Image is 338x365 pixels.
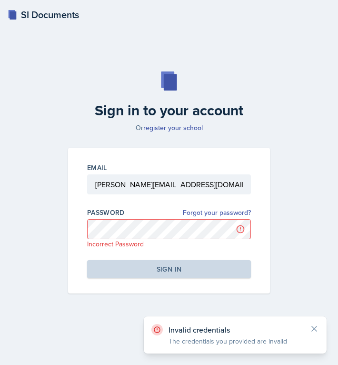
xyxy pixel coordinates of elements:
a: SI Documents [8,8,79,22]
label: Password [87,208,125,217]
button: Sign in [87,260,251,278]
input: Email [87,174,251,194]
div: Sign in [157,264,181,274]
p: Invalid credentials [169,325,302,335]
a: register your school [143,123,203,132]
p: The credentials you provided are invalid [169,336,302,346]
h2: Sign in to your account [62,102,276,119]
label: Email [87,163,107,172]
p: Or [62,123,276,132]
a: Forgot your password? [183,208,251,218]
p: Incorrect Password [87,239,251,249]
